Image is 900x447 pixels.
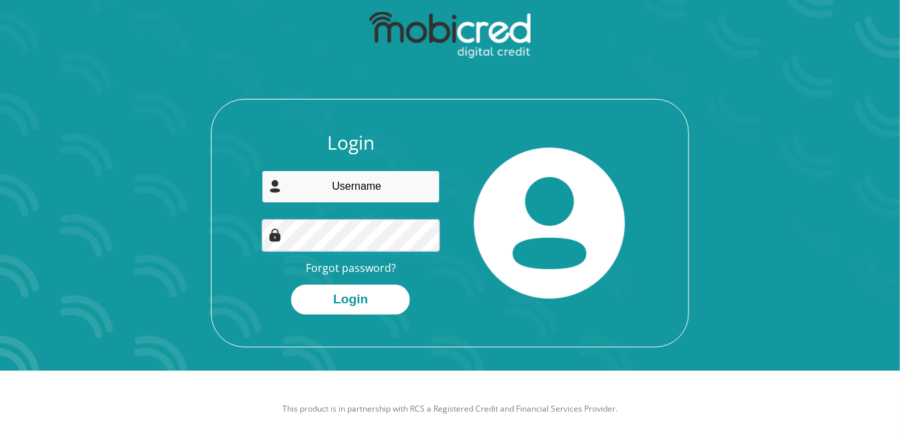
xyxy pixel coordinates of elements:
[369,12,530,59] img: mobicred logo
[306,261,396,275] a: Forgot password?
[268,229,282,242] img: Image
[291,285,410,315] button: Login
[79,403,821,415] p: This product is in partnership with RCS a Registered Credit and Financial Services Provider.
[262,132,441,154] h3: Login
[268,180,282,193] img: user-icon image
[262,170,441,203] input: Username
